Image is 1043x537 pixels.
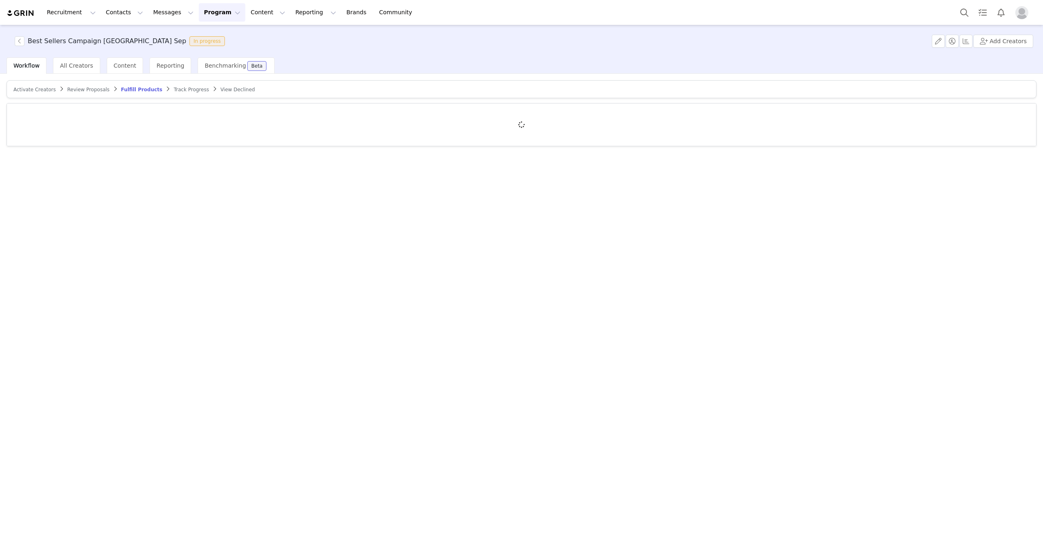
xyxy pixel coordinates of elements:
img: placeholder-profile.jpg [1015,6,1028,19]
span: Benchmarking [205,62,246,69]
h3: Best Sellers Campaign [GEOGRAPHIC_DATA] Sep [28,36,186,46]
span: View Declined [220,87,255,92]
img: grin logo [7,9,35,17]
button: Profile [1010,6,1036,19]
button: Recruitment [42,3,101,22]
div: Beta [251,64,263,68]
button: Program [199,3,245,22]
a: Brands [341,3,374,22]
span: Activate Creators [13,87,56,92]
button: Reporting [290,3,341,22]
span: Track Progress [174,87,209,92]
span: Review Proposals [67,87,110,92]
span: Fulfill Products [121,87,163,92]
span: Reporting [156,62,184,69]
button: Content [246,3,290,22]
span: Content [114,62,136,69]
button: Search [955,3,973,22]
button: Add Creators [973,35,1033,48]
span: All Creators [60,62,93,69]
span: [object Object] [15,36,228,46]
a: Tasks [974,3,992,22]
button: Contacts [101,3,148,22]
button: Notifications [992,3,1010,22]
button: Messages [148,3,198,22]
span: Workflow [13,62,40,69]
a: Community [374,3,421,22]
span: In progress [189,36,225,46]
